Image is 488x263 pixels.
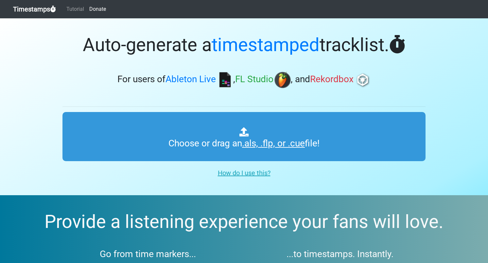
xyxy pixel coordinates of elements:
[166,74,216,85] span: Ableton Live
[274,72,291,88] img: fl.png
[355,72,371,88] img: rb.png
[310,74,354,85] span: Rekordbox
[87,3,109,16] a: Donate
[235,74,273,85] span: FL Studio
[16,211,472,233] h2: Provide a listening experience your fans will love.
[218,169,270,177] u: How do I use this?
[212,34,320,56] span: timestamped
[62,72,426,88] h3: For users of , , and
[62,34,426,56] h1: Auto-generate a tracklist.
[217,72,233,88] img: ableton.png
[64,3,87,16] a: Tutorial
[255,249,426,260] h3: ...to timestamps. Instantly.
[62,249,234,260] h3: Go from time markers...
[13,3,56,16] a: Timestamps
